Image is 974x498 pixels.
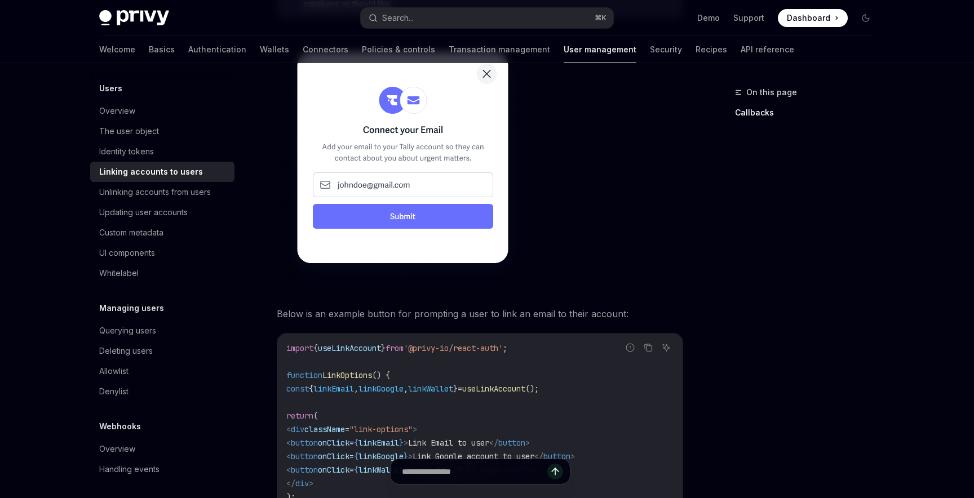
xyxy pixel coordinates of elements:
[99,165,203,179] div: Linking accounts to users
[291,451,318,461] span: button
[99,145,154,158] div: Identity tokens
[90,101,234,121] a: Overview
[99,301,164,315] h5: Managing users
[277,37,529,288] img: Sample prompt to link a user's email after they have logged in
[358,451,404,461] span: linkGoogle
[413,451,534,461] span: Link Google account to user
[449,36,550,63] a: Transaction management
[149,36,175,63] a: Basics
[358,438,399,448] span: linkEmail
[408,384,453,394] span: linkWallet
[90,141,234,162] a: Identity tokens
[697,12,720,24] a: Demo
[99,185,211,199] div: Unlinking accounts from users
[361,8,613,28] button: Search...⌘K
[99,324,156,337] div: Querying users
[291,438,318,448] span: button
[362,36,435,63] a: Policies & controls
[741,36,794,63] a: API reference
[595,14,606,23] span: ⌘ K
[525,384,539,394] span: ();
[641,340,656,355] button: Copy the contents from the code block
[354,438,358,448] span: {
[286,438,291,448] span: <
[358,384,404,394] span: linkGoogle
[90,223,234,243] a: Custom metadata
[99,364,129,378] div: Allowlist
[408,438,489,448] span: Link Email to user
[354,451,358,461] span: {
[322,370,372,380] span: LinkOptions
[408,451,413,461] span: >
[260,36,289,63] a: Wallets
[99,82,122,95] h5: Users
[534,451,543,461] span: </
[90,341,234,361] a: Deleting users
[99,124,159,138] div: The user object
[489,438,498,448] span: </
[90,361,234,381] a: Allowlist
[99,420,141,433] h5: Webhooks
[354,384,358,394] span: ,
[99,463,160,476] div: Handling events
[286,384,309,394] span: const
[90,321,234,341] a: Querying users
[90,182,234,202] a: Unlinking accounts from users
[498,438,525,448] span: button
[543,451,570,461] span: button
[404,343,503,353] span: '@privy-io/react-auth'
[349,438,354,448] span: =
[99,36,135,63] a: Welcome
[309,384,313,394] span: {
[277,306,683,322] span: Below is an example button for prompting a user to link an email to their account:
[547,464,563,479] button: Send message
[570,451,575,461] span: >
[564,36,636,63] a: User management
[404,451,408,461] span: }
[99,226,163,239] div: Custom metadata
[286,451,291,461] span: <
[399,438,404,448] span: }
[99,104,135,118] div: Overview
[90,439,234,459] a: Overview
[733,12,764,24] a: Support
[696,36,727,63] a: Recipes
[99,266,139,280] div: Whitelabel
[746,86,797,99] span: On this page
[90,162,234,182] a: Linking accounts to users
[458,384,462,394] span: =
[349,451,354,461] span: =
[90,243,234,263] a: UI components
[381,343,386,353] span: }
[291,424,304,434] span: div
[304,424,345,434] span: className
[650,36,682,63] a: Security
[99,206,188,219] div: Updating user accounts
[303,36,348,63] a: Connectors
[286,411,313,421] span: return
[778,9,848,27] a: Dashboard
[623,340,637,355] button: Report incorrect code
[503,343,507,353] span: ;
[99,246,155,260] div: UI components
[659,340,674,355] button: Ask AI
[318,343,381,353] span: useLinkAccount
[453,384,458,394] span: }
[318,451,349,461] span: onClick
[318,438,349,448] span: onClick
[99,385,129,398] div: Denylist
[462,384,525,394] span: useLinkAccount
[99,10,169,26] img: dark logo
[787,12,830,24] span: Dashboard
[99,442,135,456] div: Overview
[286,343,313,353] span: import
[386,343,404,353] span: from
[286,424,291,434] span: <
[90,121,234,141] a: The user object
[404,384,408,394] span: ,
[313,343,318,353] span: {
[382,11,414,25] div: Search...
[349,424,413,434] span: "link-options"
[90,263,234,283] a: Whitelabel
[188,36,246,63] a: Authentication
